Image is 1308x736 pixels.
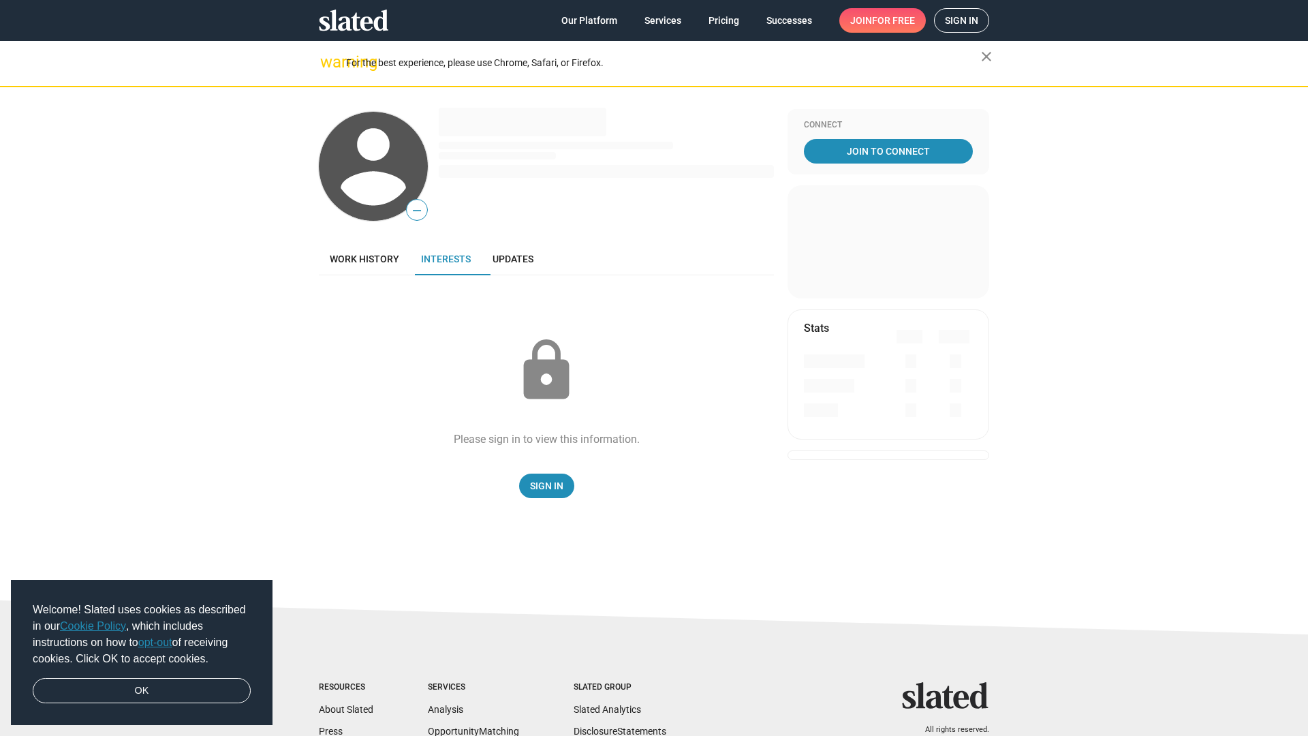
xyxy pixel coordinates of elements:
span: Services [644,8,681,33]
a: Joinfor free [839,8,926,33]
span: Our Platform [561,8,617,33]
div: Please sign in to view this information. [454,432,640,446]
div: Services [428,682,519,693]
span: for free [872,8,915,33]
div: Resources [319,682,373,693]
span: Welcome! Slated uses cookies as described in our , which includes instructions on how to of recei... [33,602,251,667]
a: Our Platform [550,8,628,33]
a: Successes [756,8,823,33]
span: Join [850,8,915,33]
a: Services [634,8,692,33]
span: Interests [421,254,471,264]
mat-icon: close [978,48,995,65]
a: opt-out [138,637,172,648]
span: Pricing [708,8,739,33]
span: Sign In [530,474,563,498]
div: For the best experience, please use Chrome, Safari, or Firefox. [346,54,981,72]
mat-card-title: Stats [804,321,829,335]
span: Successes [766,8,812,33]
span: Updates [493,254,533,264]
span: — [407,202,427,219]
a: Sign In [519,474,574,498]
a: About Slated [319,704,373,715]
a: Pricing [698,8,750,33]
div: Connect [804,120,973,131]
mat-icon: warning [320,54,337,70]
a: Work history [319,243,410,275]
a: Sign in [934,8,989,33]
span: Join To Connect [807,139,970,164]
a: Join To Connect [804,139,973,164]
a: Cookie Policy [60,620,126,632]
span: Sign in [945,9,978,32]
a: Slated Analytics [574,704,641,715]
div: Slated Group [574,682,666,693]
a: dismiss cookie message [33,678,251,704]
mat-icon: lock [512,337,580,405]
a: Analysis [428,704,463,715]
div: cookieconsent [11,580,272,726]
a: Interests [410,243,482,275]
span: Work history [330,254,399,264]
a: Updates [482,243,544,275]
